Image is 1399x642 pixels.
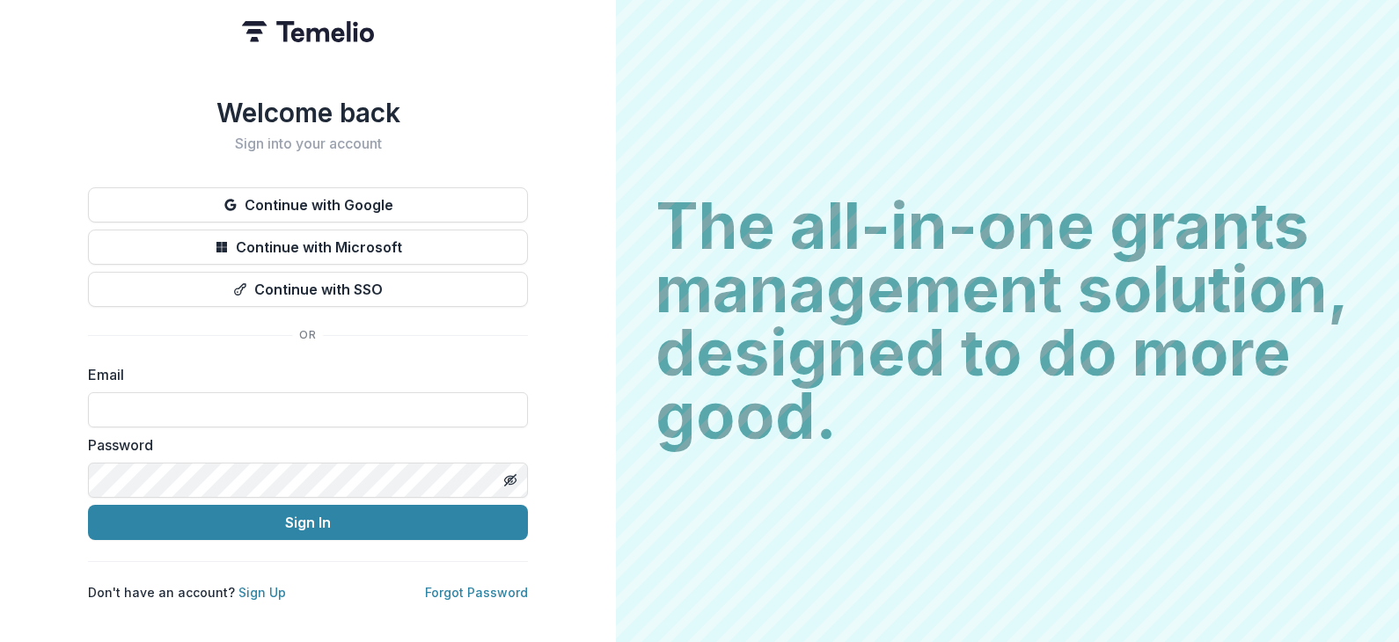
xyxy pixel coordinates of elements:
[238,585,286,600] a: Sign Up
[88,135,528,152] h2: Sign into your account
[88,187,528,223] button: Continue with Google
[425,585,528,600] a: Forgot Password
[88,364,517,385] label: Email
[242,21,374,42] img: Temelio
[88,505,528,540] button: Sign In
[88,583,286,602] p: Don't have an account?
[496,466,524,494] button: Toggle password visibility
[88,434,517,456] label: Password
[88,230,528,265] button: Continue with Microsoft
[88,97,528,128] h1: Welcome back
[88,272,528,307] button: Continue with SSO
